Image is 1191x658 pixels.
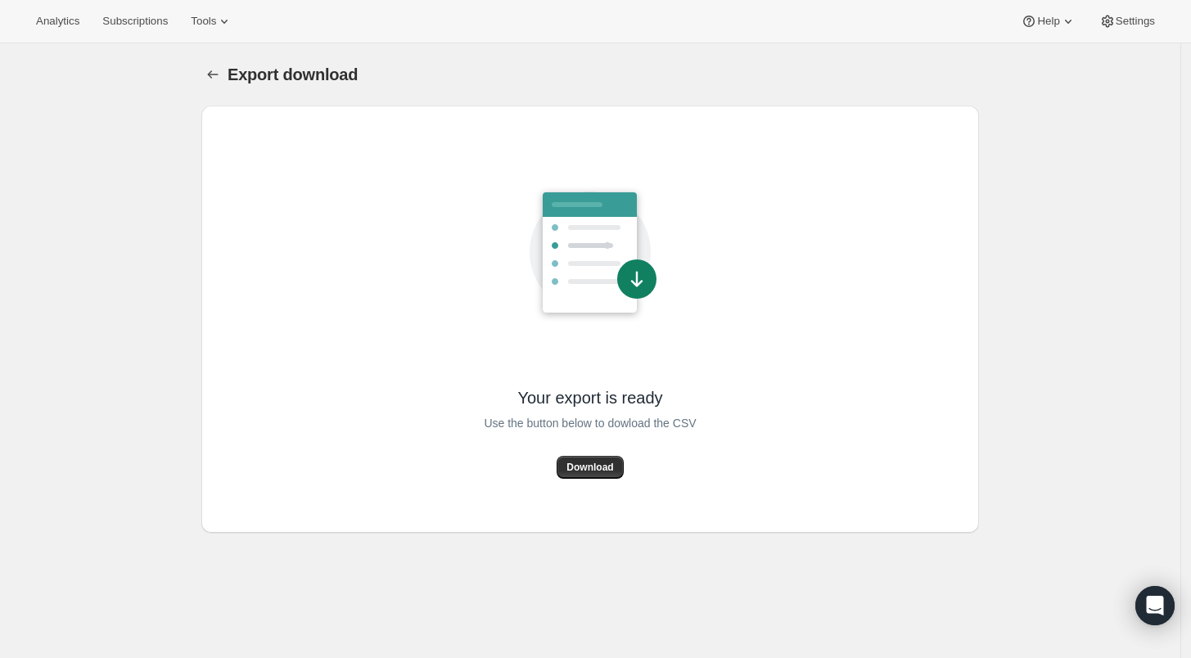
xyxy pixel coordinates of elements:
span: Analytics [36,15,79,28]
span: Your export is ready [517,387,662,408]
button: Tools [181,10,242,33]
button: Help [1011,10,1085,33]
span: Use the button below to dowload the CSV [484,413,696,433]
span: Help [1037,15,1059,28]
span: Download [566,461,613,474]
span: Export download [228,65,358,83]
span: Settings [1116,15,1155,28]
div: Open Intercom Messenger [1135,586,1175,625]
button: Analytics [26,10,89,33]
span: Tools [191,15,216,28]
button: Export download [201,63,224,86]
button: Subscriptions [92,10,178,33]
button: Download [557,456,623,479]
button: Settings [1089,10,1165,33]
span: Subscriptions [102,15,168,28]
